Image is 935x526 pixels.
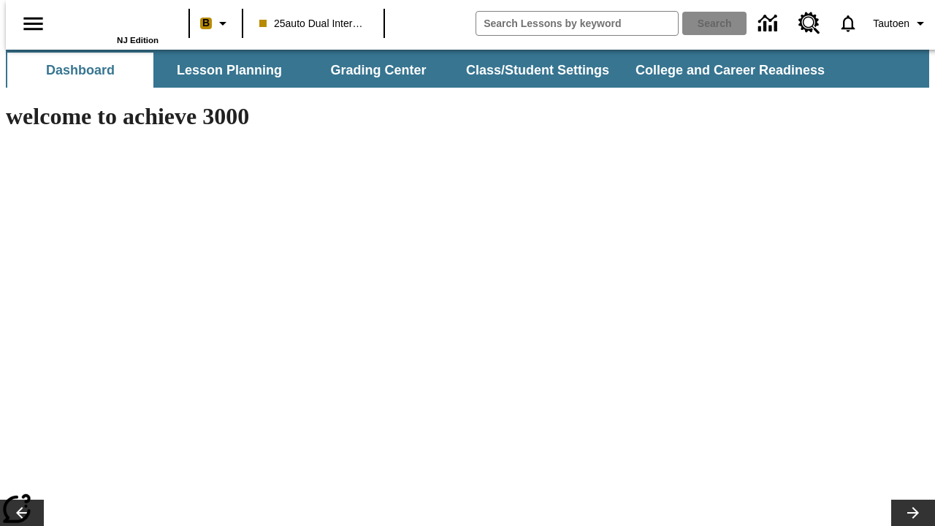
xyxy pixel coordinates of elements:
div: SubNavbar [6,53,838,88]
span: B [202,14,210,32]
button: Boost Class color is peach. Change class color [194,10,237,37]
button: Open side menu [12,2,55,45]
a: Resource Center, Will open in new tab [790,4,829,43]
button: Dashboard [7,53,153,88]
button: College and Career Readiness [624,53,836,88]
button: Class/Student Settings [454,53,621,88]
button: Lesson Planning [156,53,302,88]
a: Home [64,7,159,36]
a: Notifications [829,4,867,42]
div: Home [64,5,159,45]
div: SubNavbar [6,50,929,88]
input: search field [476,12,678,35]
button: Lesson carousel, Next [891,500,935,526]
button: Profile/Settings [867,10,935,37]
a: Data Center [749,4,790,44]
span: Tautoen [873,16,909,31]
span: 25auto Dual International [259,16,367,31]
button: Grading Center [305,53,451,88]
h1: welcome to achieve 3000 [6,103,637,130]
span: NJ Edition [117,36,159,45]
